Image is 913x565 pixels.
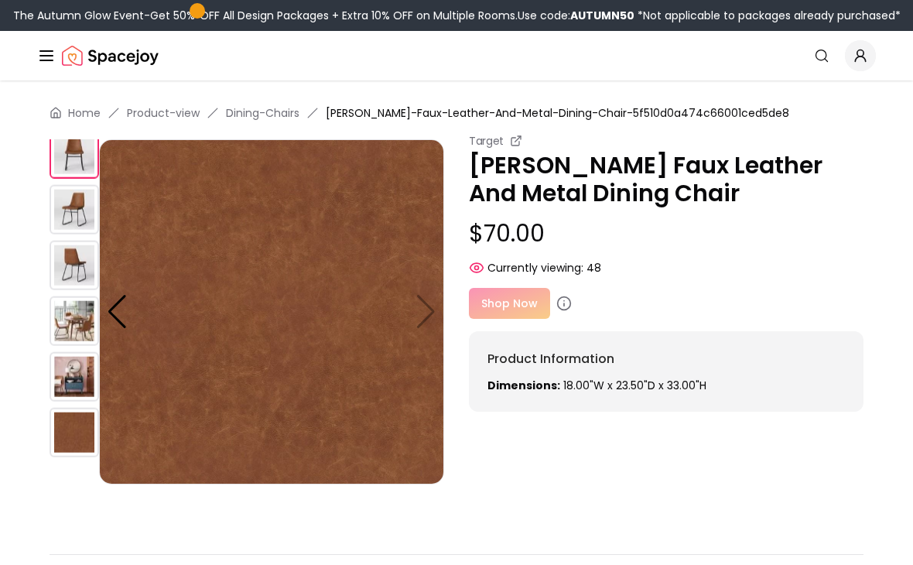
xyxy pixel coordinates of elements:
img: https://storage.googleapis.com/spacejoy-main/assets/5f510d0a474c66001ced5de8/product_6_laj6l0nahf4c [50,408,99,457]
span: Currently viewing: [487,260,583,276]
a: Home [68,105,101,121]
nav: breadcrumb [50,105,863,121]
a: Spacejoy [62,40,159,71]
img: https://storage.googleapis.com/spacejoy-main/assets/5f510d0a474c66001ced5de8/product_1_fc572ld2cooe [50,129,99,179]
img: https://storage.googleapis.com/spacejoy-main/assets/5f510d0a474c66001ced5de8/product_4_n4hh0bdogbl6 [50,296,99,346]
small: Target [469,133,504,149]
nav: Global [37,31,876,80]
b: AUTUMN50 [570,8,634,23]
span: [PERSON_NAME]-Faux-Leather-And-Metal-Dining-Chair-5f510d0a474c66001ced5de8 [326,105,789,121]
img: https://storage.googleapis.com/spacejoy-main/assets/5f510d0a474c66001ced5de8/product_3_pg0olflmi7ee [50,241,99,290]
div: The Autumn Glow Event-Get 50% OFF All Design Packages + Extra 10% OFF on Multiple Rooms. [13,8,901,23]
p: [PERSON_NAME] Faux Leather And Metal Dining Chair [469,152,863,207]
img: Spacejoy Logo [62,40,159,71]
a: Dining-Chairs [226,105,299,121]
p: $70.00 [469,220,863,248]
span: 48 [586,260,601,276]
img: https://storage.googleapis.com/spacejoy-main/assets/5f510d0a474c66001ced5de8/product_5_j6gndgehp3o [50,352,99,402]
a: Product-view [127,105,200,121]
span: *Not applicable to packages already purchased* [634,8,901,23]
strong: Dimensions: [487,378,560,393]
h6: Product Information [487,350,845,368]
img: https://storage.googleapis.com/spacejoy-main/assets/5f510d0a474c66001ced5de8/product_2_fc8bo74plbdf [50,185,99,235]
p: 18.00"W x 23.50"D x 33.00"H [487,378,845,393]
span: Use code: [518,8,634,23]
img: https://storage.googleapis.com/spacejoy-main/assets/5f510d0a474c66001ced5de8/product_6_laj6l0nahf4c [99,139,444,485]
